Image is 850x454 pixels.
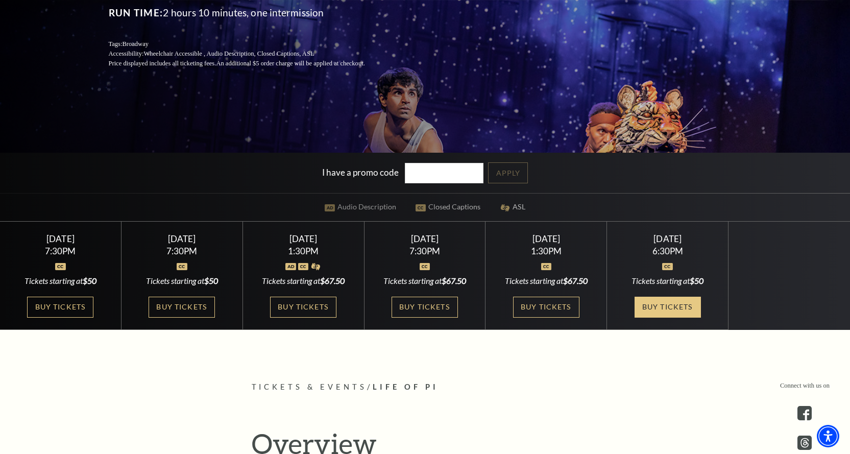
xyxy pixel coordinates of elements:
div: Tickets starting at [376,275,473,286]
span: Run Time: [109,7,163,18]
p: Tags: [109,39,390,49]
a: Buy Tickets [392,297,458,318]
p: Price displayed includes all ticketing fees. [109,59,390,68]
label: I have a promo code [322,166,399,177]
div: Tickets starting at [255,275,351,286]
a: threads.com - open in a new tab [797,436,812,450]
div: Tickets starting at [619,275,716,286]
a: Buy Tickets [149,297,215,318]
span: $50 [83,276,96,285]
span: Tickets & Events [252,383,368,391]
span: Wheelchair Accessible , Audio Description, Closed Captions, ASL [143,50,314,57]
span: Broadway [122,40,149,47]
a: Buy Tickets [270,297,336,318]
div: [DATE] [12,233,109,244]
p: Connect with us on [780,381,830,391]
div: 7:30PM [12,247,109,255]
span: $67.50 [442,276,466,285]
div: 1:30PM [498,247,594,255]
div: Accessibility Menu [817,425,839,447]
a: Buy Tickets [635,297,701,318]
a: facebook - open in a new tab [797,406,812,420]
div: [DATE] [134,233,230,244]
div: Tickets starting at [12,275,109,286]
div: 7:30PM [134,247,230,255]
span: $67.50 [320,276,345,285]
a: Buy Tickets [27,297,93,318]
div: [DATE] [619,233,716,244]
span: $50 [204,276,218,285]
p: / [252,381,599,394]
span: An additional $5 order charge will be applied at checkout. [216,60,365,67]
a: Buy Tickets [513,297,579,318]
span: $50 [690,276,703,285]
span: $67.50 [563,276,588,285]
p: 2 hours 10 minutes, one intermission [109,5,390,21]
span: Life of Pi [373,383,439,391]
div: 7:30PM [376,247,473,255]
div: 1:30PM [255,247,351,255]
div: [DATE] [498,233,594,244]
p: Accessibility: [109,49,390,59]
div: [DATE] [376,233,473,244]
div: Tickets starting at [498,275,594,286]
div: 6:30PM [619,247,716,255]
div: Tickets starting at [134,275,230,286]
div: [DATE] [255,233,351,244]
